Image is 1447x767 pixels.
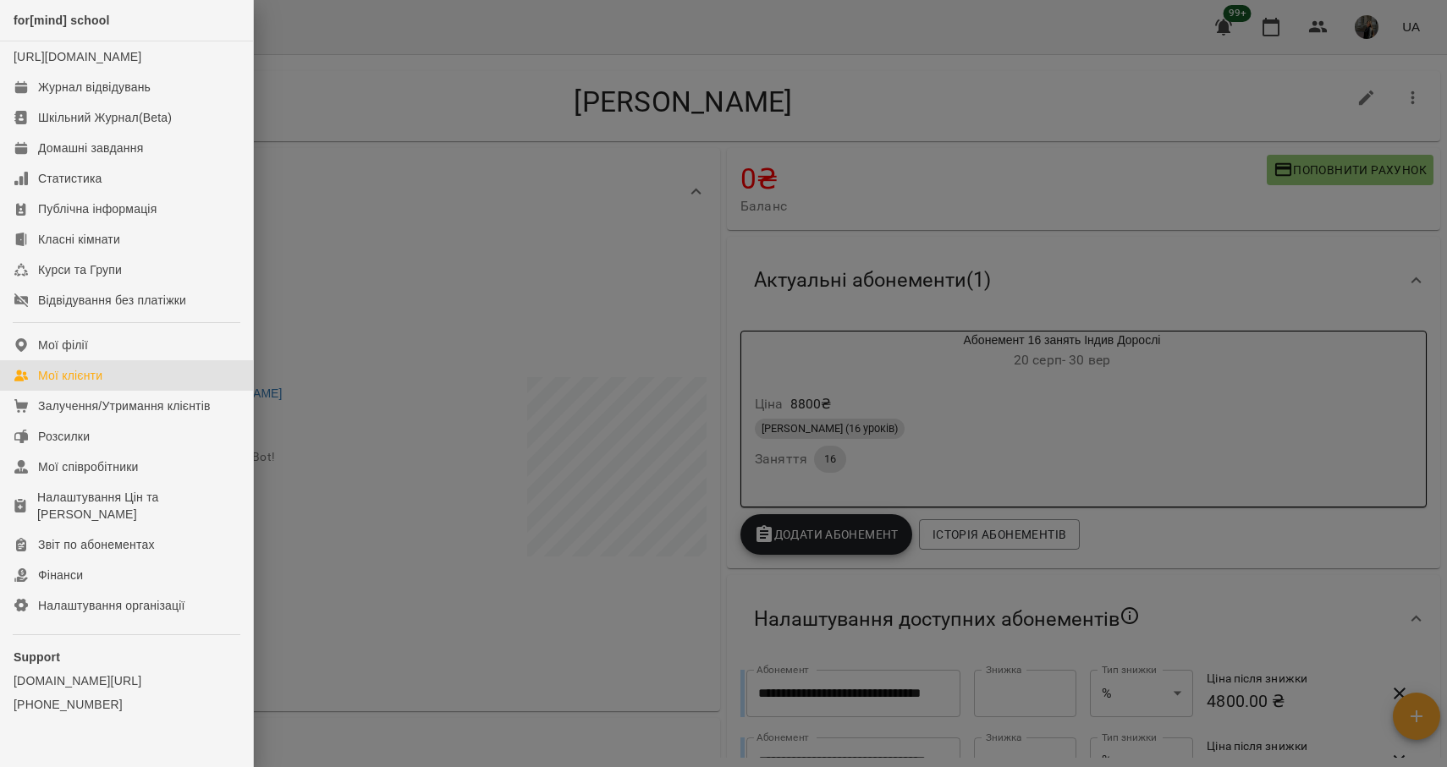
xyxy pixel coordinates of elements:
[38,292,186,309] div: Відвідування без платіжки
[37,489,239,523] div: Налаштування Цін та [PERSON_NAME]
[38,458,139,475] div: Мої співробітники
[38,597,185,614] div: Налаштування організації
[38,536,155,553] div: Звіт по абонементах
[38,428,90,445] div: Розсилки
[38,79,151,96] div: Журнал відвідувань
[38,337,88,353] div: Мої філії
[14,14,110,27] span: for[mind] school
[38,261,122,278] div: Курси та Групи
[38,367,102,384] div: Мої клієнти
[14,649,239,666] p: Support
[14,696,239,713] a: [PHONE_NUMBER]
[38,397,211,414] div: Залучення/Утримання клієнтів
[38,567,83,583] div: Фінанси
[38,231,120,248] div: Класні кімнати
[14,50,141,63] a: [URL][DOMAIN_NAME]
[38,140,143,156] div: Домашні завдання
[38,109,172,126] div: Шкільний Журнал(Beta)
[14,672,239,689] a: [DOMAIN_NAME][URL]
[38,170,102,187] div: Статистика
[38,200,157,217] div: Публічна інформація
